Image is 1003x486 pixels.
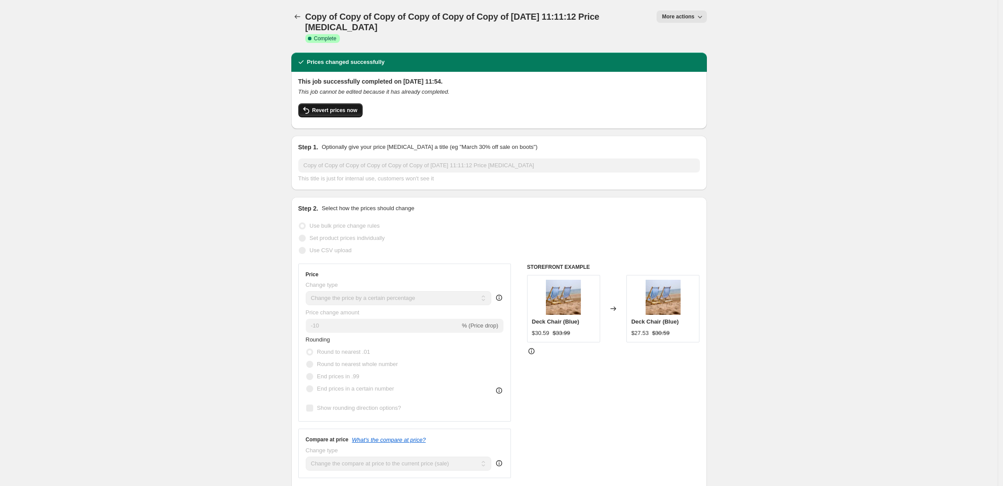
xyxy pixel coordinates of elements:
button: What's the compare at price? [352,437,426,443]
h2: This job successfully completed on [DATE] 11:54. [298,77,700,86]
span: Price change amount [306,309,360,316]
span: End prices in a certain number [317,385,394,392]
h6: STOREFRONT EXAMPLE [527,264,700,271]
div: help [495,459,503,468]
span: Revert prices now [312,107,357,114]
span: This title is just for internal use, customers won't see it [298,175,434,182]
span: Rounding [306,336,330,343]
img: deckchairs_80x.jpg [646,280,681,315]
input: 30% off holiday sale [298,158,700,173]
p: Select how the prices should change [322,204,414,213]
h3: Compare at price [306,436,349,443]
span: % (Price drop) [462,322,498,329]
button: Revert prices now [298,103,363,117]
span: Show rounding direction options? [317,405,401,411]
strike: $30.59 [652,329,670,338]
span: Use CSV upload [310,247,352,254]
i: This job cannot be edited because it has already completed. [298,88,450,95]
div: $27.53 [631,329,649,338]
span: Change type [306,447,338,454]
span: Copy of Copy of Copy of Copy of Copy of Copy of [DATE] 11:11:12 Price [MEDICAL_DATA] [305,12,600,32]
strike: $33.99 [553,329,570,338]
h3: Price [306,271,318,278]
span: Deck Chair (Blue) [631,318,678,325]
img: deckchairs_80x.jpg [546,280,581,315]
h2: Prices changed successfully [307,58,385,67]
span: Round to nearest .01 [317,349,370,355]
input: -15 [306,319,460,333]
div: help [495,293,503,302]
span: Complete [314,35,336,42]
div: $30.59 [532,329,549,338]
span: More actions [662,13,694,20]
span: End prices in .99 [317,373,360,380]
span: Round to nearest whole number [317,361,398,367]
button: More actions [657,11,706,23]
button: Price change jobs [291,11,304,23]
h2: Step 1. [298,143,318,151]
span: Set product prices individually [310,235,385,241]
p: Optionally give your price [MEDICAL_DATA] a title (eg "March 30% off sale on boots") [322,143,537,151]
span: Deck Chair (Blue) [532,318,579,325]
span: Use bulk price change rules [310,222,380,229]
span: Change type [306,282,338,288]
h2: Step 2. [298,204,318,213]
